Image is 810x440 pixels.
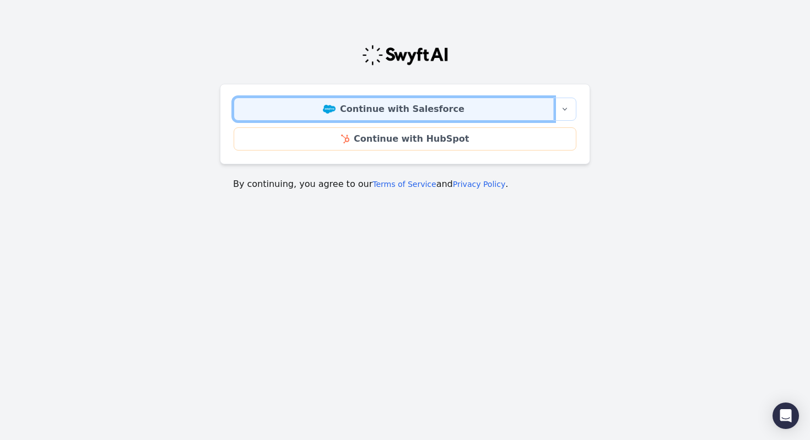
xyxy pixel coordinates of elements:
[453,180,505,189] a: Privacy Policy
[341,135,349,143] img: HubSpot
[234,127,576,151] a: Continue with HubSpot
[372,180,436,189] a: Terms of Service
[233,178,577,191] p: By continuing, you agree to our and .
[773,403,799,429] div: Open Intercom Messenger
[234,98,554,121] a: Continue with Salesforce
[323,105,336,114] img: Salesforce
[361,44,449,66] img: Swyft Logo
